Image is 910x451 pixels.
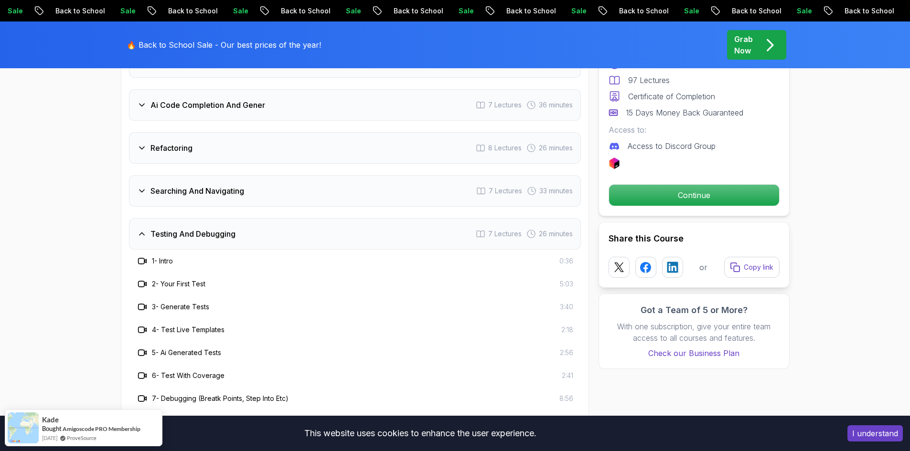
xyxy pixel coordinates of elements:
[674,6,705,16] p: Sale
[539,143,573,153] span: 26 minutes
[609,232,780,245] h2: Share this Course
[488,229,522,239] span: 7 Lectures
[539,186,573,196] span: 33 minutes
[560,302,573,312] span: 3:40
[561,6,592,16] p: Sale
[626,107,743,118] p: 15 Days Money Back Guaranteed
[150,185,244,197] h3: Searching And Navigating
[560,348,573,357] span: 2:56
[152,302,209,312] h3: 3 - Generate Tests
[609,157,620,169] img: jetbrains logo
[7,423,833,444] div: This website uses cookies to enhance the user experience.
[734,33,753,56] p: Grab Now
[384,6,449,16] p: Back to School
[609,347,780,359] a: Check our Business Plan
[152,256,173,266] h3: 1 - Intro
[152,371,225,380] h3: 6 - Test With Coverage
[628,91,715,102] p: Certificate of Completion
[152,279,205,289] h3: 2 - Your First Test
[699,262,707,273] p: or
[489,186,522,196] span: 7 Lectures
[559,256,573,266] span: 0:36
[744,262,773,272] p: Copy link
[129,218,581,250] button: Testing And Debugging7 Lectures 26 minutes
[787,6,817,16] p: Sale
[336,6,366,16] p: Sale
[609,321,780,344] p: With one subscription, give your entire team access to all courses and features.
[488,100,522,110] span: 7 Lectures
[271,6,336,16] p: Back to School
[609,6,674,16] p: Back to School
[150,228,236,240] h3: Testing And Debugging
[561,325,573,335] span: 2:18
[158,6,223,16] p: Back to School
[609,185,779,206] p: Continue
[722,6,787,16] p: Back to School
[127,39,321,51] p: 🔥 Back to School Sale - Our best prices of the year!
[539,100,573,110] span: 36 minutes
[67,434,96,442] a: ProveSource
[110,6,141,16] p: Sale
[8,412,39,443] img: provesource social proof notification image
[835,6,899,16] p: Back to School
[129,175,581,207] button: Searching And Navigating7 Lectures 33 minutes
[223,6,254,16] p: Sale
[152,325,225,335] h3: 4 - Test Live Templates
[609,304,780,317] h3: Got a Team of 5 or More?
[129,89,581,121] button: Ai Code Completion And Gener7 Lectures 36 minutes
[559,394,573,403] span: 8:56
[45,6,110,16] p: Back to School
[150,142,193,154] h3: Refactoring
[150,99,265,111] h3: Ai Code Completion And Gener
[724,257,780,278] button: Copy link
[42,434,57,442] span: [DATE]
[449,6,479,16] p: Sale
[628,74,670,86] p: 97 Lectures
[63,425,140,432] a: Amigoscode PRO Membership
[560,279,573,289] span: 5:03
[488,143,522,153] span: 8 Lectures
[152,348,221,357] h3: 5 - Ai Generated Tests
[42,416,59,424] span: Kade
[496,6,561,16] p: Back to School
[42,425,62,432] span: Bought
[609,184,780,206] button: Continue
[152,394,289,403] h3: 7 - Debugging (Breatk Points, Step Into Etc)
[129,132,581,164] button: Refactoring8 Lectures 26 minutes
[609,124,780,136] p: Access to:
[539,229,573,239] span: 26 minutes
[628,140,716,152] p: Access to Discord Group
[562,371,573,380] span: 2:41
[847,425,903,441] button: Accept cookies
